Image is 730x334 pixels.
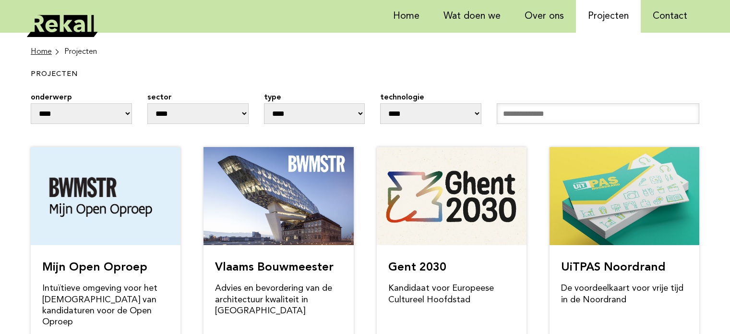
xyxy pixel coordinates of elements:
a: Mijn Open Oproep [42,262,147,273]
label: type [264,92,365,103]
a: Vlaams Bouwmeester [215,262,334,273]
label: onderwerp [31,92,132,103]
li: Projecten [64,46,97,58]
span: Home [31,46,52,58]
a: Home [31,46,60,58]
label: technologie [380,92,481,103]
a: Gent 2030 [388,262,446,273]
h1: projecten [31,70,423,79]
label: sector [147,92,249,103]
a: UiTPAS Noordrand [561,262,666,273]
